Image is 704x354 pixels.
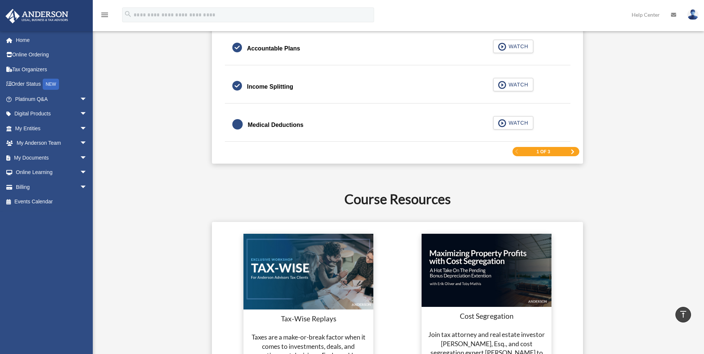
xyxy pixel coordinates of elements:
[5,150,98,165] a: My Documentsarrow_drop_down
[247,82,293,92] div: Income Splitting
[426,311,547,321] h3: Cost Segregation
[422,234,551,307] img: cost-seg-update.jpg
[248,120,304,130] div: Medical Deductions
[80,121,95,136] span: arrow_drop_down
[232,78,563,96] a: Income Splitting WATCH
[570,149,575,154] a: Next Page
[80,150,95,165] span: arrow_drop_down
[5,121,98,136] a: My Entitiesarrow_drop_down
[5,33,98,47] a: Home
[5,136,98,151] a: My Anderson Teamarrow_drop_down
[679,310,688,319] i: vertical_align_top
[5,92,98,106] a: Platinum Q&Aarrow_drop_down
[493,116,533,130] button: WATCH
[5,62,98,77] a: Tax Organizers
[247,43,300,54] div: Accountable Plans
[5,47,98,62] a: Online Ordering
[5,194,98,209] a: Events Calendar
[3,9,71,23] img: Anderson Advisors Platinum Portal
[687,9,698,20] img: User Pic
[493,40,533,53] button: WATCH
[100,10,109,19] i: menu
[100,13,109,19] a: menu
[80,92,95,107] span: arrow_drop_down
[80,165,95,180] span: arrow_drop_down
[80,106,95,122] span: arrow_drop_down
[232,116,563,134] a: Medical Deductions WATCH
[506,43,528,50] span: WATCH
[493,78,533,91] button: WATCH
[248,314,369,324] h3: Tax-Wise Replays
[80,180,95,195] span: arrow_drop_down
[243,234,373,309] img: taxwise-replay.png
[5,106,98,121] a: Digital Productsarrow_drop_down
[232,40,563,58] a: Accountable Plans WATCH
[5,165,98,180] a: Online Learningarrow_drop_down
[537,150,550,154] span: 1 of 3
[506,119,528,127] span: WATCH
[124,10,132,18] i: search
[5,77,98,92] a: Order StatusNEW
[5,180,98,194] a: Billingarrow_drop_down
[675,307,691,322] a: vertical_align_top
[506,81,528,88] span: WATCH
[125,190,671,208] h2: Course Resources
[43,79,59,90] div: NEW
[80,136,95,151] span: arrow_drop_down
